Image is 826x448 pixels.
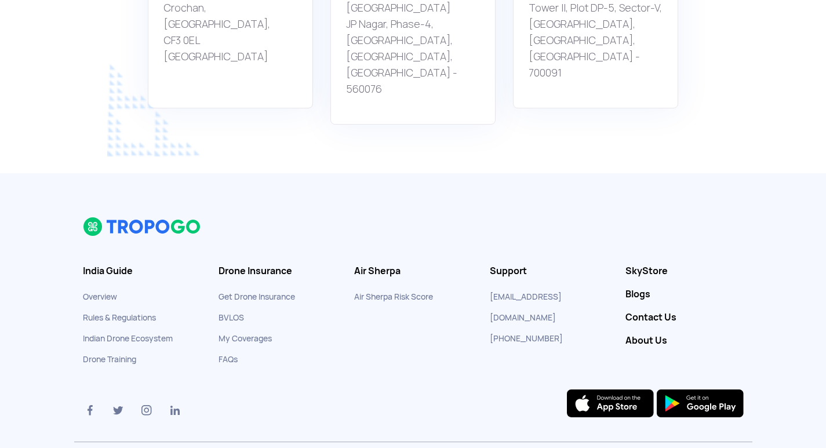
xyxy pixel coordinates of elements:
[140,403,154,417] img: ic_instagram.svg
[354,292,433,302] a: Air Sherpa Risk Score
[83,312,156,323] a: Rules & Regulations
[625,312,744,323] a: Contact Us
[83,265,201,277] h3: India Guide
[490,292,562,323] a: [EMAIL_ADDRESS][DOMAIN_NAME]
[168,403,182,417] img: ic_linkedin.svg
[625,289,744,300] a: Blogs
[83,354,136,365] a: Drone Training
[567,389,654,417] img: ios_new.svg
[83,217,202,236] img: logo
[490,333,563,344] a: [PHONE_NUMBER]
[625,265,744,277] a: SkyStore
[219,333,272,344] a: My Coverages
[83,292,117,302] a: Overview
[657,389,744,417] img: img_playstore.png
[490,265,608,277] h3: Support
[625,335,744,347] a: About Us
[219,312,244,323] a: BVLOS
[219,292,295,302] a: Get Drone Insurance
[83,403,97,417] img: ic_facebook.svg
[83,333,173,344] a: Indian Drone Ecosystem
[219,354,238,365] a: FAQs
[111,403,125,417] img: ic_twitter.svg
[354,265,472,277] h3: Air Sherpa
[219,265,337,277] h3: Drone Insurance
